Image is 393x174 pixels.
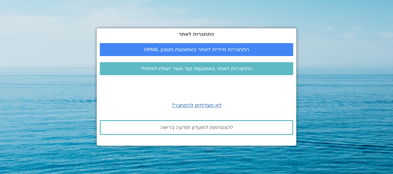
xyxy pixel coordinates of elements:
[100,120,293,135] a: להצטרפות למועדון תודעה בריאה
[100,62,293,75] a: התחברות לאתר באמצעות קוד אשר יישלח לאימייל
[144,47,249,52] span: התחברות מיידית לאתר באמצעות חשבון GMAIL
[141,66,252,71] span: התחברות לאתר באמצעות קוד אשר יישלח לאימייל
[160,125,233,130] span: להצטרפות למועדון תודעה בריאה
[172,102,221,109] a: לא מצליחים להתחבר?
[100,31,293,37] h2: התחברות לאתר
[100,43,293,56] a: התחברות מיידית לאתר באמצעות חשבון GMAIL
